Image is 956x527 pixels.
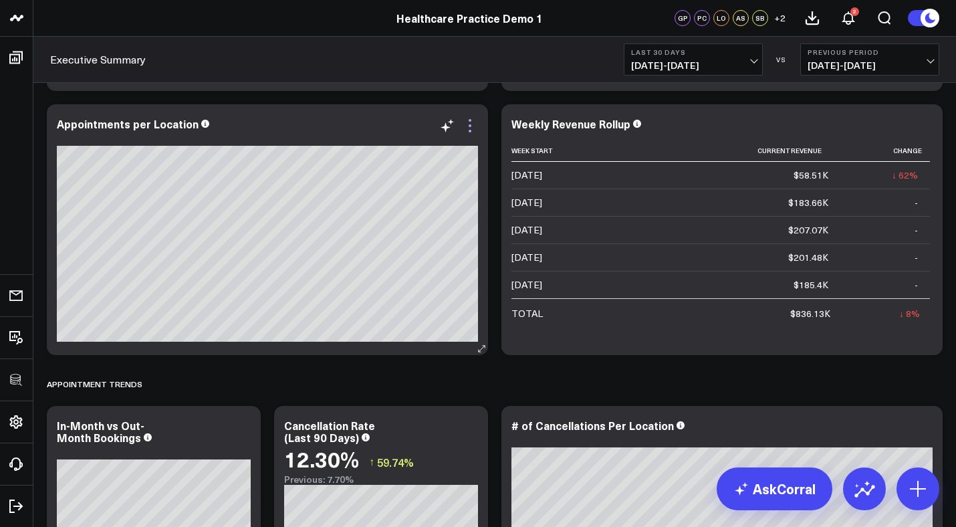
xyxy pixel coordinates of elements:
[284,418,375,445] div: Cancellation Rate (Last 90 Days)
[284,474,478,485] div: Previous: 7.70%
[377,455,414,469] span: 59.74%
[771,10,788,26] button: +2
[675,10,691,26] div: GP
[645,140,840,162] th: Current Revenue
[915,278,918,292] div: -
[840,140,930,162] th: Change
[769,56,794,64] div: VS
[788,251,828,264] div: $201.48K
[369,453,374,471] span: ↑
[752,10,768,26] div: SB
[631,48,755,56] b: Last 30 Days
[892,169,918,182] div: ↓ 62%
[788,223,828,237] div: $207.07K
[511,169,542,182] div: [DATE]
[511,307,543,320] div: TOTAL
[57,116,199,131] div: Appointments per Location
[733,10,749,26] div: AS
[774,13,786,23] span: + 2
[511,140,645,162] th: Week Start
[800,43,939,76] button: Previous Period[DATE]-[DATE]
[511,196,542,209] div: [DATE]
[624,43,763,76] button: Last 30 Days[DATE]-[DATE]
[57,418,144,445] div: In-Month vs Out-Month Bookings
[850,7,859,16] div: 2
[788,196,828,209] div: $183.66K
[511,251,542,264] div: [DATE]
[794,169,828,182] div: $58.51K
[694,10,710,26] div: PC
[915,223,918,237] div: -
[284,447,359,471] div: 12.30%
[915,196,918,209] div: -
[511,418,674,433] div: # of Cancellations Per Location
[717,467,832,510] a: AskCorral
[511,116,630,131] div: Weekly Revenue Rollup
[794,278,828,292] div: $185.4K
[511,223,542,237] div: [DATE]
[915,251,918,264] div: -
[808,48,932,56] b: Previous Period
[396,11,543,25] a: Healthcare Practice Demo 1
[511,278,542,292] div: [DATE]
[713,10,729,26] div: LO
[899,307,920,320] div: ↓ 8%
[47,368,142,399] div: APPOINTMENT TRENDS
[50,52,146,67] a: Executive Summary
[808,60,932,71] span: [DATE] - [DATE]
[790,307,830,320] div: $836.13K
[631,60,755,71] span: [DATE] - [DATE]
